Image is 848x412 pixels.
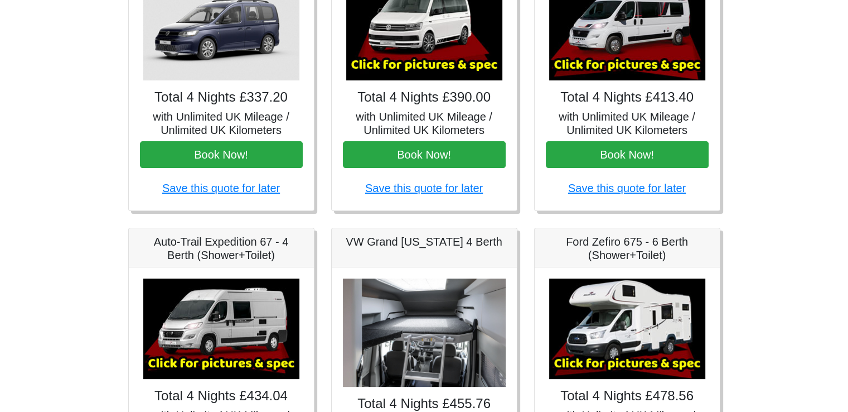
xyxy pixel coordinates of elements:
[546,388,709,404] h4: Total 4 Nights £478.56
[343,89,506,106] h4: Total 4 Nights £390.00
[546,235,709,262] h5: Ford Zefiro 675 - 6 Berth (Shower+Toilet)
[140,110,303,137] h5: with Unlimited UK Mileage / Unlimited UK Kilometers
[162,182,280,194] a: Save this quote for later
[546,110,709,137] h5: with Unlimited UK Mileage / Unlimited UK Kilometers
[549,279,705,379] img: Ford Zefiro 675 - 6 Berth (Shower+Toilet)
[140,235,303,262] h5: Auto-Trail Expedition 67 - 4 Berth (Shower+Toilet)
[140,141,303,168] button: Book Now!
[140,388,303,404] h4: Total 4 Nights £434.04
[143,279,299,379] img: Auto-Trail Expedition 67 - 4 Berth (Shower+Toilet)
[365,182,483,194] a: Save this quote for later
[140,89,303,106] h4: Total 4 Nights £337.20
[546,141,709,168] button: Book Now!
[343,141,506,168] button: Book Now!
[343,396,506,412] h4: Total 4 Nights £455.76
[546,89,709,106] h4: Total 4 Nights £413.40
[343,235,506,248] h5: VW Grand [US_STATE] 4 Berth
[568,182,686,194] a: Save this quote for later
[343,279,506,387] img: VW Grand California 4 Berth
[343,110,506,137] h5: with Unlimited UK Mileage / Unlimited UK Kilometers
